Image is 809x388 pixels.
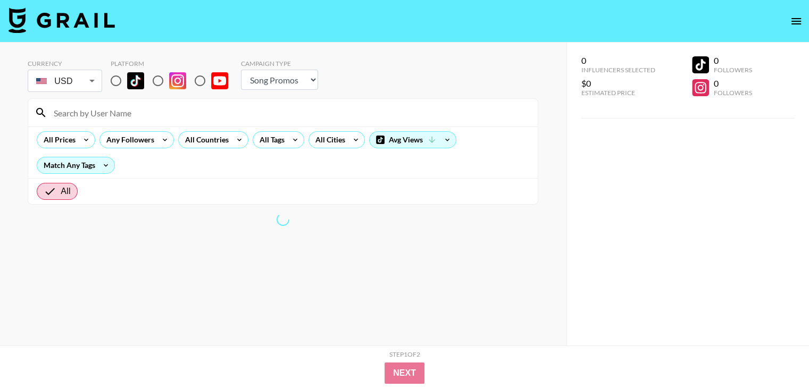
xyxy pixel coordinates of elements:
[37,132,78,148] div: All Prices
[713,78,752,89] div: 0
[713,66,752,74] div: Followers
[127,72,144,89] img: TikTok
[389,350,420,358] div: Step 1 of 2
[37,157,114,173] div: Match Any Tags
[169,72,186,89] img: Instagram
[581,55,655,66] div: 0
[786,11,807,32] button: open drawer
[581,66,655,74] div: Influencers Selected
[370,132,456,148] div: Avg Views
[713,55,752,66] div: 0
[385,362,424,384] button: Next
[28,60,102,68] div: Currency
[61,185,70,198] span: All
[30,72,100,90] div: USD
[241,60,318,68] div: Campaign Type
[47,104,531,121] input: Search by User Name
[275,212,291,227] span: Refreshing lists, bookers, clients, countries, tags, cities, talent, talent...
[309,132,347,148] div: All Cities
[581,89,655,97] div: Estimated Price
[713,89,752,97] div: Followers
[9,7,115,33] img: Grail Talent
[211,72,228,89] img: YouTube
[111,60,237,68] div: Platform
[253,132,287,148] div: All Tags
[179,132,231,148] div: All Countries
[581,78,655,89] div: $0
[100,132,156,148] div: Any Followers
